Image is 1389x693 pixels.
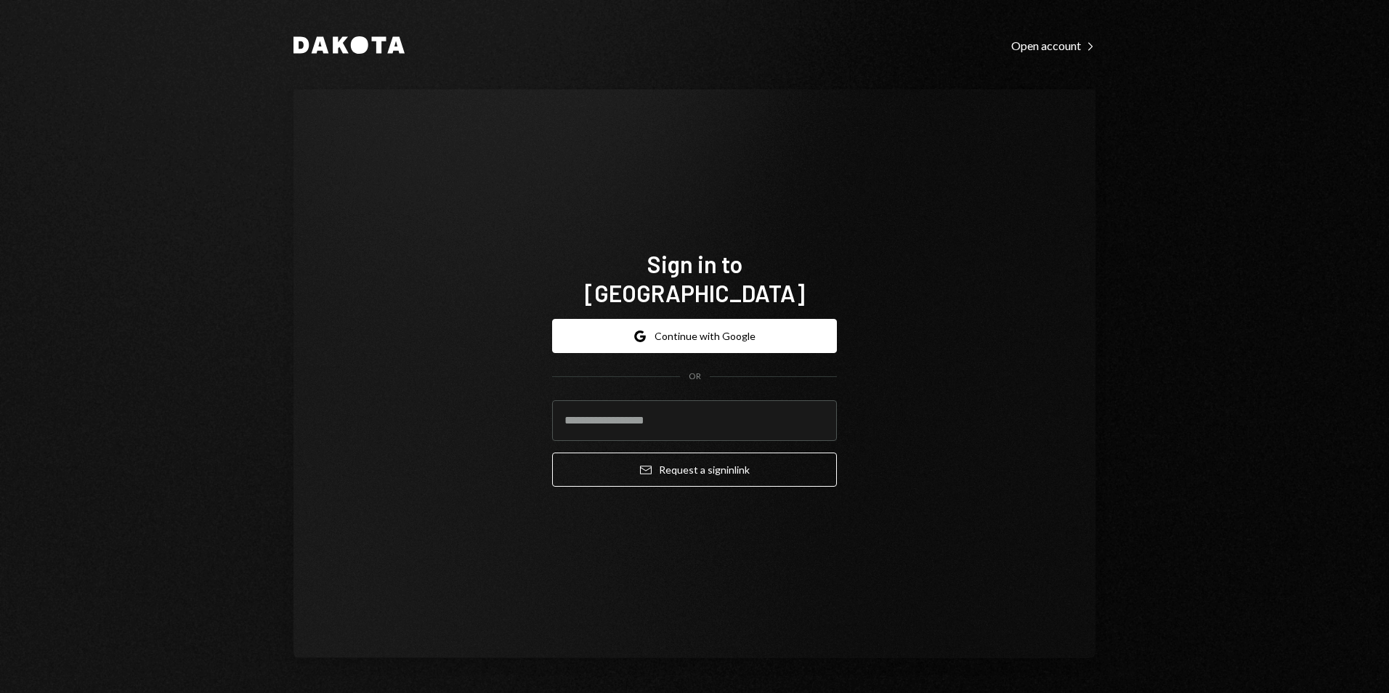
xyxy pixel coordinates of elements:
[1011,38,1096,53] div: Open account
[552,249,837,307] h1: Sign in to [GEOGRAPHIC_DATA]
[552,319,837,353] button: Continue with Google
[1011,37,1096,53] a: Open account
[689,370,701,383] div: OR
[552,453,837,487] button: Request a signinlink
